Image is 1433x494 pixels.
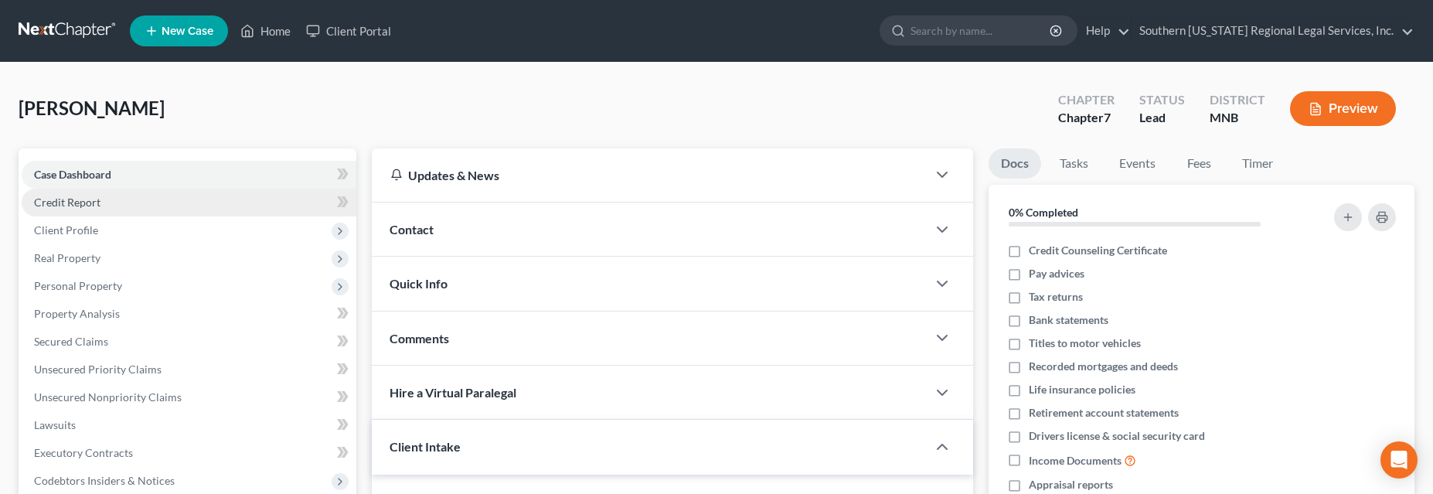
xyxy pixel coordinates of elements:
div: Updates & News [390,167,909,183]
span: Property Analysis [34,307,120,320]
span: Comments [390,331,450,346]
a: Lawsuits [22,411,356,439]
span: Personal Property [34,279,122,292]
span: Income Documents [1029,453,1122,468]
span: [PERSON_NAME] [19,97,165,119]
span: Credit Counseling Certificate [1029,243,1167,258]
span: Executory Contracts [34,446,133,459]
span: Recorded mortgages and deeds [1029,359,1178,374]
a: Unsecured Nonpriority Claims [22,383,356,411]
input: Search by name... [911,16,1052,45]
a: Southern [US_STATE] Regional Legal Services, Inc. [1132,17,1414,45]
a: Case Dashboard [22,161,356,189]
a: Executory Contracts [22,439,356,467]
span: Client Intake [390,439,461,454]
span: Case Dashboard [34,168,111,181]
span: Tax returns [1029,289,1083,305]
span: Quick Info [390,276,448,291]
a: Secured Claims [22,328,356,356]
a: Docs [989,148,1041,179]
span: Unsecured Priority Claims [34,363,162,376]
span: Client Profile [34,223,98,237]
span: Contact [390,222,434,237]
span: Bank statements [1029,312,1108,328]
a: Credit Report [22,189,356,216]
span: Retirement account statements [1029,405,1179,421]
span: Lawsuits [34,418,76,431]
a: Tasks [1047,148,1101,179]
a: Client Portal [298,17,399,45]
div: MNB [1210,109,1265,127]
div: Status [1139,91,1185,109]
a: Property Analysis [22,300,356,328]
span: Drivers license & social security card [1029,428,1205,444]
a: Home [233,17,298,45]
span: Titles to motor vehicles [1029,336,1141,351]
button: Preview [1290,91,1396,126]
div: Lead [1139,109,1185,127]
span: Unsecured Nonpriority Claims [34,390,182,404]
a: Fees [1174,148,1224,179]
a: Help [1078,17,1130,45]
div: Open Intercom Messenger [1380,441,1418,479]
span: Pay advices [1029,266,1084,281]
div: District [1210,91,1265,109]
span: Credit Report [34,196,100,209]
span: Hire a Virtual Paralegal [390,385,517,400]
span: Real Property [34,251,100,264]
span: Secured Claims [34,335,108,348]
div: Chapter [1058,109,1115,127]
a: Timer [1230,148,1285,179]
div: Chapter [1058,91,1115,109]
span: New Case [162,26,213,37]
span: Life insurance policies [1029,382,1135,397]
span: Codebtors Insiders & Notices [34,474,175,487]
span: 7 [1104,110,1111,124]
strong: 0% Completed [1009,206,1078,219]
span: Appraisal reports [1029,477,1113,492]
a: Events [1107,148,1168,179]
a: Unsecured Priority Claims [22,356,356,383]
